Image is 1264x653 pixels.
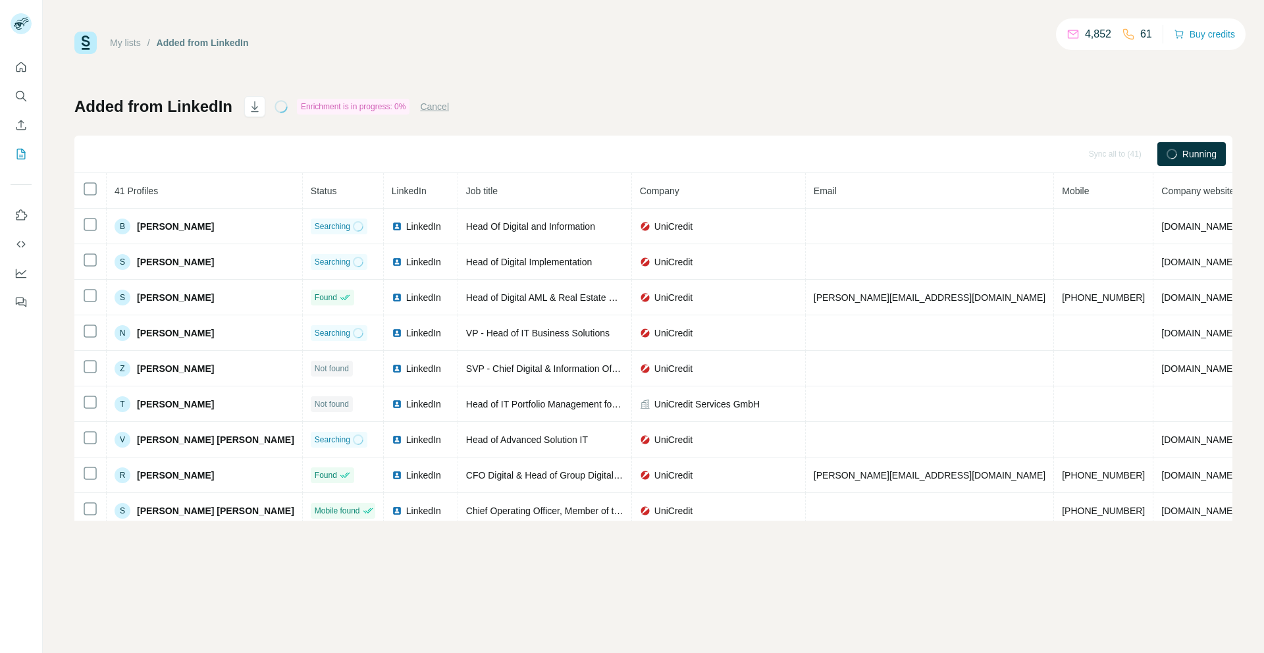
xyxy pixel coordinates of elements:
button: Quick start [11,55,32,79]
button: Cancel [420,100,449,113]
img: company-logo [640,506,650,516]
span: [PERSON_NAME][EMAIL_ADDRESS][DOMAIN_NAME] [814,470,1045,481]
img: company-logo [640,257,650,267]
span: LinkedIn [406,255,441,269]
img: company-logo [640,470,650,481]
img: Surfe Logo [74,32,97,54]
span: UniCredit [654,220,693,233]
span: LinkedIn [406,504,441,517]
span: [PERSON_NAME] [137,291,214,304]
span: [DOMAIN_NAME] [1161,328,1235,338]
span: Not found [315,363,349,375]
div: S [115,503,130,519]
span: Head of Digital Implementation [466,257,592,267]
img: LinkedIn logo [392,363,402,374]
span: CFO Digital & Head of Group Digital Finance [466,470,649,481]
span: Head Of Digital and Information [466,221,595,232]
span: [PERSON_NAME] [PERSON_NAME] [137,504,294,517]
span: UniCredit [654,469,693,482]
img: LinkedIn logo [392,470,402,481]
span: LinkedIn [406,220,441,233]
img: LinkedIn logo [392,328,402,338]
div: N [115,325,130,341]
span: [DOMAIN_NAME] [1161,470,1235,481]
span: [PHONE_NUMBER] [1062,470,1145,481]
span: Company [640,186,679,196]
img: company-logo [640,221,650,232]
span: LinkedIn [406,433,441,446]
span: Mobile found [315,505,360,517]
button: My lists [11,142,32,166]
span: UniCredit [654,326,693,340]
span: [PERSON_NAME] [PERSON_NAME] [137,433,294,446]
span: [PERSON_NAME] [137,362,214,375]
span: [PERSON_NAME][EMAIL_ADDRESS][DOMAIN_NAME] [814,292,1045,303]
span: LinkedIn [406,326,441,340]
span: Found [315,292,337,303]
span: [PERSON_NAME] [137,220,214,233]
span: Head of Advanced Solution IT [466,434,588,445]
span: [DOMAIN_NAME] [1161,506,1235,516]
span: UniCredit [654,362,693,375]
button: Search [11,84,32,108]
button: Buy credits [1174,25,1235,43]
span: Running [1182,147,1217,161]
img: company-logo [640,292,650,303]
span: Searching [315,256,350,268]
span: LinkedIn [392,186,427,196]
span: Chief Operating Officer, Member of the Managing Board [466,506,695,516]
div: R [115,467,130,483]
div: V [115,432,130,448]
div: S [115,290,130,305]
span: Email [814,186,837,196]
button: Use Surfe API [11,232,32,256]
span: Found [315,469,337,481]
button: Enrich CSV [11,113,32,137]
h1: Added from LinkedIn [74,96,232,117]
p: 4,852 [1085,26,1111,42]
button: Dashboard [11,261,32,285]
span: [PHONE_NUMBER] [1062,506,1145,516]
img: LinkedIn logo [392,399,402,409]
span: LinkedIn [406,291,441,304]
div: B [115,219,130,234]
span: Searching [315,327,350,339]
span: UniCredit [654,504,693,517]
span: [DOMAIN_NAME] [1161,221,1235,232]
span: [PERSON_NAME] [137,255,214,269]
img: company-logo [640,328,650,338]
span: [DOMAIN_NAME] [1161,363,1235,374]
span: [PHONE_NUMBER] [1062,292,1145,303]
span: 41 Profiles [115,186,158,196]
span: LinkedIn [406,362,441,375]
img: LinkedIn logo [392,257,402,267]
a: My lists [110,38,141,48]
span: VP - Head of IT Business Solutions [466,328,610,338]
span: [PERSON_NAME] [137,469,214,482]
span: Company website [1161,186,1234,196]
span: UniCredit Services GmbH [654,398,760,411]
span: LinkedIn [406,469,441,482]
span: SVP - Chief Digital & Information Officer Group Functions (CDIO/CIO) [466,363,750,374]
img: company-logo [640,434,650,445]
span: Not found [315,398,349,410]
span: UniCredit [654,291,693,304]
div: S [115,254,130,270]
span: Head of Digital AML & Real Estate Solutions || Compliance Solutions [466,292,746,303]
img: LinkedIn logo [392,506,402,516]
button: Feedback [11,290,32,314]
span: [DOMAIN_NAME] [1161,292,1235,303]
span: [PERSON_NAME] [137,398,214,411]
span: Mobile [1062,186,1089,196]
span: UniCredit [654,255,693,269]
img: LinkedIn logo [392,221,402,232]
span: Searching [315,221,350,232]
div: Enrichment is in progress: 0% [297,99,409,115]
li: / [147,36,150,49]
span: Head of IT Portfolio Management for UniCredit Digital Division, in [GEOGRAPHIC_DATA] [466,399,829,409]
span: Job title [466,186,498,196]
span: Searching [315,434,350,446]
span: [DOMAIN_NAME] [1161,257,1235,267]
img: LinkedIn logo [392,434,402,445]
img: company-logo [640,363,650,374]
